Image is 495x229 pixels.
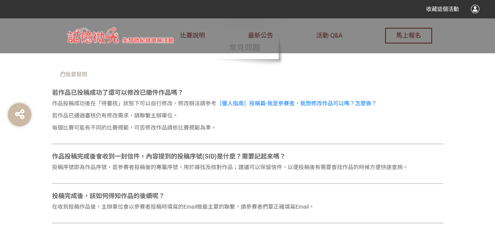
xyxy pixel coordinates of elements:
[426,6,459,12] span: 收藏這個活動
[52,112,443,120] p: 若作品已通過審核仍有修改需求，請聯繫主辦單位。
[396,32,421,39] span: 馬上報名
[52,203,443,211] p: 在收到投稿作品後，主辦單位會以參賽者投稿時填寫的Email做最主要的聯繫，請參賽者們要正確填寫Email。
[63,26,180,46] img: 記憶微光．失智微紀錄徵稿活動
[216,100,377,106] a: ［獵人指南］投稿篇-我是參賽者，我想修改作品可以嗎？怎麼做？
[248,18,273,53] a: 最新公告
[316,18,342,53] a: 活動 Q&A
[52,88,443,97] div: 若作品已投稿成功了還可以修改已繳件作品嗎？
[52,99,443,108] p: 作品投稿成功後在「待審核」狀態下可以自行修改，修改辦法請參考
[248,32,273,39] span: 最新公告
[52,191,443,201] div: 投稿完成後，該如何得知作品的後續呢？
[65,69,87,80] span: 我要發問
[385,28,432,43] button: 馬上報名
[180,18,205,53] a: 比賽說明
[180,32,205,39] span: 比賽說明
[52,124,443,132] p: 每個比賽可能有不同的比賽規範，可否修改作品請依比賽規範為準。
[52,163,443,171] p: 投稿序號即為作品序號，是參賽者投稿後的專屬序號，用於尋找及核對作品；建議可以保留信件，以便投稿後有需要查找作品的時候方便快速查詢。
[52,152,443,161] div: 作品投稿完成後會收到一封信件，內容提到的投稿序號(SID)是什麼？需要記起來嗎？
[316,32,342,39] span: 活動 Q&A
